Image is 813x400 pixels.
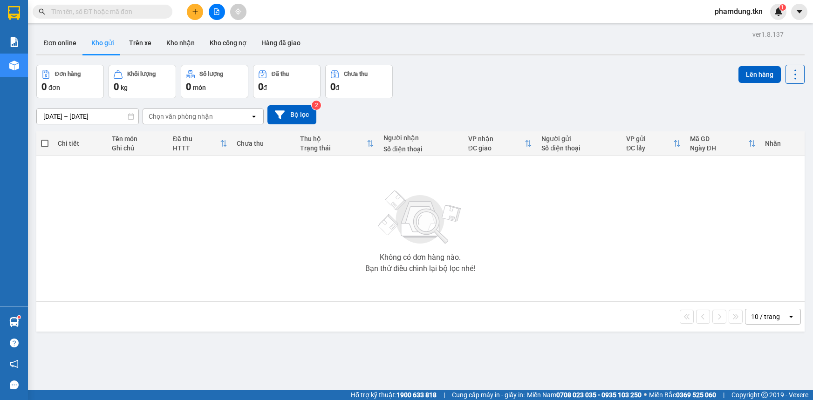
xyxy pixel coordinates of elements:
[173,144,220,152] div: HTTT
[199,71,223,77] div: Số lượng
[751,312,780,321] div: 10 / trang
[193,84,206,91] span: món
[344,71,368,77] div: Chưa thu
[622,131,685,156] th: Toggle SortBy
[41,81,47,92] span: 0
[649,390,716,400] span: Miền Bắc
[173,135,220,142] div: Đã thu
[787,313,795,320] svg: open
[9,61,19,70] img: warehouse-icon
[791,4,807,20] button: caret-down
[114,81,119,92] span: 0
[254,32,308,54] button: Hàng đã giao
[312,101,321,110] sup: 2
[300,135,367,142] div: Thu hộ
[112,135,164,142] div: Tên món
[295,131,379,156] th: Toggle SortBy
[121,84,128,91] span: kg
[765,140,800,147] div: Nhãn
[202,32,254,54] button: Kho công nợ
[37,109,138,124] input: Select a date range.
[272,71,289,77] div: Đã thu
[626,135,673,142] div: VP gửi
[36,32,84,54] button: Đơn online
[752,29,784,40] div: ver 1.8.137
[464,131,537,156] th: Toggle SortBy
[84,32,122,54] button: Kho gửi
[365,265,475,272] div: Bạn thử điều chỉnh lại bộ lọc nhé!
[112,144,164,152] div: Ghi chú
[685,131,760,156] th: Toggle SortBy
[10,359,19,368] span: notification
[267,105,316,124] button: Bộ lọc
[779,4,786,11] sup: 1
[149,112,213,121] div: Chọn văn phòng nhận
[374,185,467,250] img: svg+xml;base64,PHN2ZyBjbGFzcz0ibGlzdC1wbHVnX19zdmciIHhtbG5zPSJodHRwOi8vd3d3LnczLm9yZy8yMDAwL3N2Zy...
[10,339,19,347] span: question-circle
[55,71,81,77] div: Đơn hàng
[556,391,642,399] strong: 0708 023 035 - 0935 103 250
[58,140,102,147] div: Chi tiết
[541,135,617,142] div: Người gửi
[213,8,220,15] span: file-add
[541,144,617,152] div: Số điện thoại
[444,390,445,400] span: |
[723,390,724,400] span: |
[626,144,673,152] div: ĐC lấy
[452,390,525,400] span: Cung cấp máy in - giấy in:
[235,8,241,15] span: aim
[237,140,291,147] div: Chưa thu
[9,317,19,327] img: warehouse-icon
[186,81,191,92] span: 0
[383,134,459,142] div: Người nhận
[192,8,198,15] span: plus
[690,144,748,152] div: Ngày ĐH
[230,4,246,20] button: aim
[258,81,263,92] span: 0
[383,145,459,153] div: Số điện thoại
[676,391,716,399] strong: 0369 525 060
[781,4,784,11] span: 1
[263,84,267,91] span: đ
[527,390,642,400] span: Miền Nam
[330,81,335,92] span: 0
[127,71,156,77] div: Khối lượng
[253,65,321,98] button: Đã thu0đ
[774,7,783,16] img: icon-new-feature
[300,144,367,152] div: Trạng thái
[325,65,393,98] button: Chưa thu0đ
[468,144,525,152] div: ĐC giao
[51,7,161,17] input: Tìm tên, số ĐT hoặc mã đơn
[380,254,461,261] div: Không có đơn hàng nào.
[187,4,203,20] button: plus
[690,135,748,142] div: Mã GD
[761,392,768,398] span: copyright
[250,113,258,120] svg: open
[18,316,20,319] sup: 1
[209,4,225,20] button: file-add
[707,6,770,17] span: phamdung.tkn
[168,131,232,156] th: Toggle SortBy
[122,32,159,54] button: Trên xe
[8,6,20,20] img: logo-vxr
[159,32,202,54] button: Kho nhận
[109,65,176,98] button: Khối lượng0kg
[181,65,248,98] button: Số lượng0món
[644,393,647,397] span: ⚪️
[36,65,104,98] button: Đơn hàng0đơn
[738,66,781,83] button: Lên hàng
[795,7,804,16] span: caret-down
[10,380,19,389] span: message
[351,390,437,400] span: Hỗ trợ kỹ thuật:
[9,37,19,47] img: solution-icon
[335,84,339,91] span: đ
[396,391,437,399] strong: 1900 633 818
[48,84,60,91] span: đơn
[39,8,45,15] span: search
[468,135,525,142] div: VP nhận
